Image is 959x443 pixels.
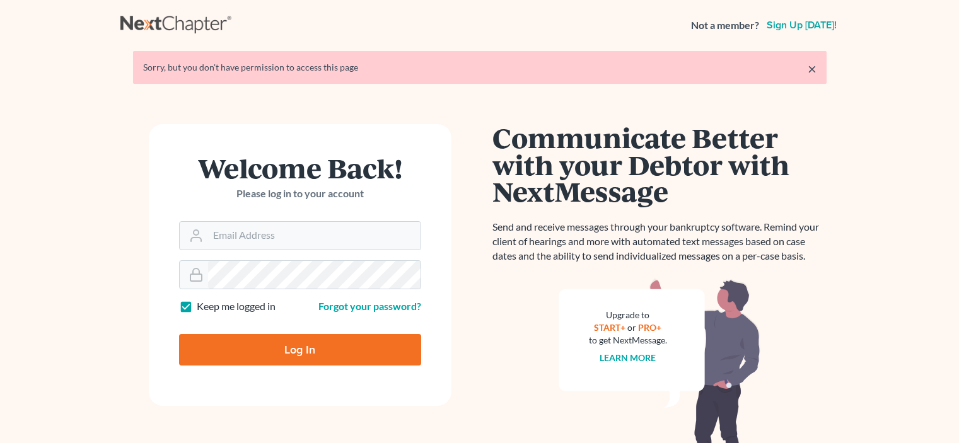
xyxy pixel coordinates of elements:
[179,154,421,181] h1: Welcome Back!
[179,187,421,201] p: Please log in to your account
[208,222,421,250] input: Email Address
[764,20,839,30] a: Sign up [DATE]!
[318,300,421,312] a: Forgot your password?
[492,220,827,263] p: Send and receive messages through your bankruptcy software. Remind your client of hearings and mo...
[197,299,276,314] label: Keep me logged in
[638,322,661,333] a: PRO+
[627,322,636,333] span: or
[589,309,667,321] div: Upgrade to
[492,124,827,205] h1: Communicate Better with your Debtor with NextMessage
[691,18,759,33] strong: Not a member?
[600,352,656,363] a: Learn more
[808,61,817,76] a: ×
[143,61,817,74] div: Sorry, but you don't have permission to access this page
[179,334,421,365] input: Log In
[589,334,667,347] div: to get NextMessage.
[594,322,625,333] a: START+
